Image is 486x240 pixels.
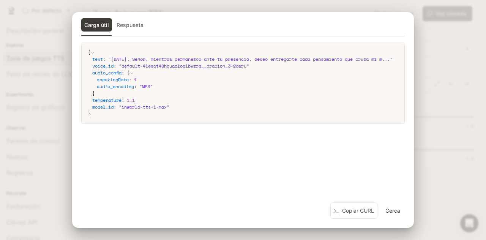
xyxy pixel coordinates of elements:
div: : [92,69,398,97]
span: { [88,49,90,55]
span: " inworld-tts-1-max " [119,104,169,110]
span: audio_encoding [97,83,134,90]
span: 1 [134,76,137,83]
div: : [92,104,398,111]
span: temperature [92,97,121,103]
button: Copiar CURL [330,202,377,219]
span: 1.1 [127,97,135,103]
span: text [92,56,103,62]
font: Respuesta [117,22,144,28]
span: speakingRate [97,76,129,83]
span: } [88,111,90,117]
div: : [92,97,398,104]
span: model_id [92,104,114,110]
span: { [127,69,129,76]
span: " MP3 " [139,83,153,90]
span: " [DATE], Señor, mientras permanezco ante tu presencia, deseo entregarte cada pensamiento que cru... [108,56,393,62]
span: voice_id [92,63,114,69]
button: Cerca [380,203,405,218]
span: audio_config [92,69,121,76]
span: " default-4lespt48houaploo1bvzra__oracion_3-2deru " [119,63,249,69]
div: : [97,83,398,90]
div: : [92,63,398,69]
font: Copiar CURL [342,207,374,214]
div: : [92,56,398,63]
font: Carga útil [84,22,109,28]
font: Cerca [385,207,400,214]
div: : [97,76,398,83]
span: } [92,90,95,96]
